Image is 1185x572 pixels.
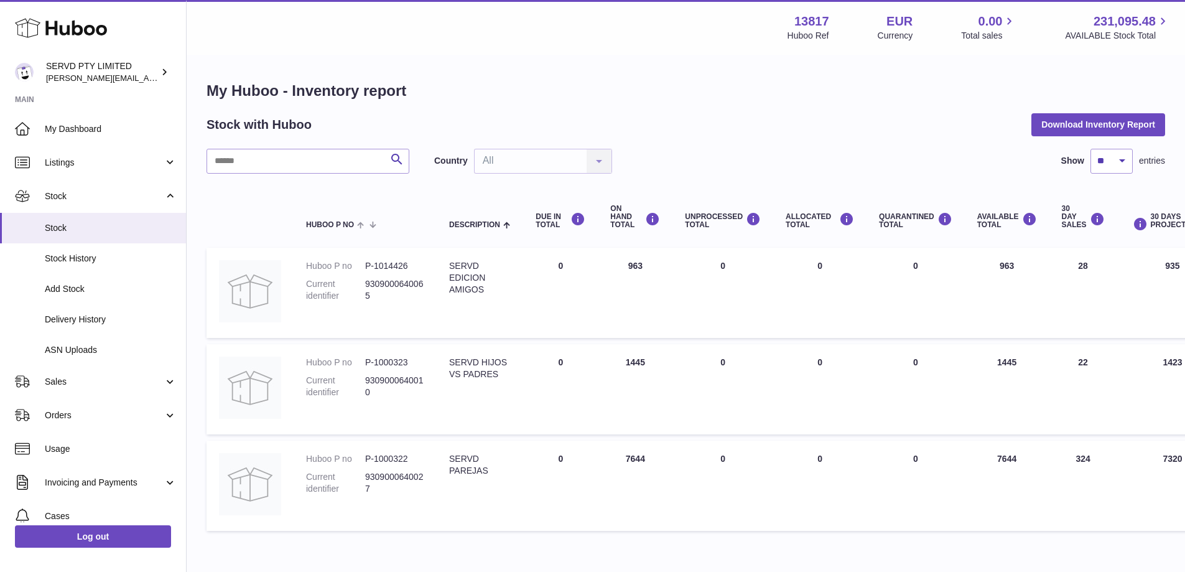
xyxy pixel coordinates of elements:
[46,73,249,83] span: [PERSON_NAME][EMAIL_ADDRESS][DOMAIN_NAME]
[1049,248,1117,338] td: 28
[219,260,281,322] img: product image
[794,13,829,30] strong: 13817
[449,260,511,296] div: SERVD EDICION AMIGOS
[1031,113,1165,136] button: Download Inventory Report
[788,30,829,42] div: Huboo Ref
[1061,155,1084,167] label: Show
[219,357,281,419] img: product image
[365,278,424,302] dd: 9309000640065
[913,357,918,367] span: 0
[610,205,660,230] div: ON HAND Total
[306,278,365,302] dt: Current identifier
[449,357,511,380] div: SERVD HIJOS VS PADRES
[1049,344,1117,434] td: 22
[306,453,365,465] dt: Huboo P no
[449,453,511,477] div: SERVD PAREJAS
[878,30,913,42] div: Currency
[598,441,672,531] td: 7644
[886,13,913,30] strong: EUR
[449,221,500,229] span: Description
[306,260,365,272] dt: Huboo P no
[1049,441,1117,531] td: 324
[685,212,761,229] div: UNPROCESSED Total
[773,248,867,338] td: 0
[45,283,177,295] span: Add Stock
[961,13,1016,42] a: 0.00 Total sales
[523,344,598,434] td: 0
[46,60,158,84] div: SERVD PTY LIMITED
[961,30,1016,42] span: Total sales
[306,375,365,398] dt: Current identifier
[773,441,867,531] td: 0
[365,260,424,272] dd: P-1014426
[523,441,598,531] td: 0
[45,510,177,522] span: Cases
[965,248,1049,338] td: 963
[977,212,1037,229] div: AVAILABLE Total
[365,453,424,465] dd: P-1000322
[207,116,312,133] h2: Stock with Huboo
[45,190,164,202] span: Stock
[1065,13,1170,42] a: 231,095.48 AVAILABLE Stock Total
[672,441,773,531] td: 0
[45,157,164,169] span: Listings
[45,314,177,326] span: Delivery History
[913,261,918,271] span: 0
[219,453,281,515] img: product image
[1065,30,1170,42] span: AVAILABLE Stock Total
[45,477,164,489] span: Invoicing and Payments
[365,357,424,368] dd: P-1000323
[879,212,952,229] div: QUARANTINED Total
[1062,205,1105,230] div: 30 DAY SALES
[523,248,598,338] td: 0
[306,471,365,495] dt: Current identifier
[434,155,468,167] label: Country
[672,344,773,434] td: 0
[45,222,177,234] span: Stock
[978,13,1003,30] span: 0.00
[45,123,177,135] span: My Dashboard
[45,376,164,388] span: Sales
[207,81,1165,101] h1: My Huboo - Inventory report
[536,212,585,229] div: DUE IN TOTAL
[672,248,773,338] td: 0
[598,248,672,338] td: 963
[45,443,177,455] span: Usage
[786,212,854,229] div: ALLOCATED Total
[1094,13,1156,30] span: 231,095.48
[365,375,424,398] dd: 9309000640010
[365,471,424,495] dd: 9309000640027
[45,253,177,265] span: Stock History
[773,344,867,434] td: 0
[15,63,34,82] img: greg@servdcards.com
[15,525,171,548] a: Log out
[598,344,672,434] td: 1445
[965,441,1049,531] td: 7644
[306,221,354,229] span: Huboo P no
[45,410,164,421] span: Orders
[1139,155,1165,167] span: entries
[913,454,918,464] span: 0
[306,357,365,368] dt: Huboo P no
[45,344,177,356] span: ASN Uploads
[965,344,1049,434] td: 1445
